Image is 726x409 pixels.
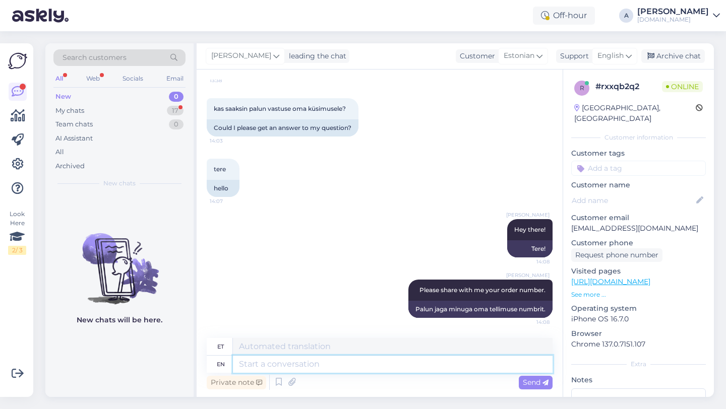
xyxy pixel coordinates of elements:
[456,51,495,61] div: Customer
[77,315,162,325] p: New chats will be here.
[637,8,709,16] div: [PERSON_NAME]
[512,258,550,265] span: 14:08
[556,51,589,61] div: Support
[214,105,346,112] span: kas saaksin palun vastuse oma küsimusele?
[55,106,84,116] div: My chats
[8,51,27,71] img: Askly Logo
[169,119,184,129] div: 0
[514,226,546,233] span: Hey there!
[571,328,706,339] p: Browser
[164,72,186,85] div: Email
[55,92,71,102] div: New
[45,215,194,306] img: No chats
[571,180,706,190] p: Customer name
[571,303,706,314] p: Operating system
[637,16,709,24] div: [DOMAIN_NAME]
[619,9,633,23] div: A
[169,92,184,102] div: 0
[595,81,662,93] div: # rxxqb2q2
[167,106,184,116] div: 17
[571,248,662,262] div: Request phone number
[120,72,145,85] div: Socials
[214,165,226,173] span: tere
[571,266,706,277] p: Visited pages
[571,161,706,176] input: Add a tag
[571,339,706,350] p: Chrome 137.0.7151.107
[506,271,550,279] span: [PERSON_NAME]
[571,277,650,286] a: [URL][DOMAIN_NAME]
[285,51,346,61] div: leading the chat
[211,50,271,61] span: [PERSON_NAME]
[580,84,584,92] span: r
[574,103,696,124] div: [GEOGRAPHIC_DATA], [GEOGRAPHIC_DATA]
[210,197,248,205] span: 14:07
[207,376,266,389] div: Private note
[210,137,248,145] span: 14:03
[504,50,534,61] span: Estonian
[571,314,706,324] p: iPhone OS 16.7.0
[84,72,102,85] div: Web
[55,161,85,171] div: Archived
[55,119,93,129] div: Team chats
[8,246,26,255] div: 2 / 3
[571,290,706,299] p: See more ...
[207,119,358,137] div: Could I please get an answer to my question?
[571,375,706,385] p: Notes
[571,223,706,234] p: [EMAIL_ADDRESS][DOMAIN_NAME]
[55,147,64,157] div: All
[408,301,553,318] div: Palun jaga minuga oma tellimuse numbrit.
[217,338,224,355] div: et
[210,77,248,84] span: 13:38
[207,180,239,197] div: hello
[662,81,703,92] span: Online
[641,49,705,63] div: Archive chat
[507,240,553,257] div: Tere!
[571,238,706,248] p: Customer phone
[571,133,706,142] div: Customer information
[572,195,694,206] input: Add name
[53,72,65,85] div: All
[637,8,720,24] a: [PERSON_NAME][DOMAIN_NAME]
[419,286,546,294] span: Please share with me your order number.
[571,360,706,369] div: Extra
[571,148,706,159] p: Customer tags
[533,7,595,25] div: Off-hour
[597,50,624,61] span: English
[523,378,549,387] span: Send
[103,179,136,188] span: New chats
[217,356,225,373] div: en
[512,318,550,326] span: 14:08
[506,211,550,219] span: [PERSON_NAME]
[55,133,93,144] div: AI Assistant
[571,213,706,223] p: Customer email
[8,210,26,255] div: Look Here
[63,52,127,63] span: Search customers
